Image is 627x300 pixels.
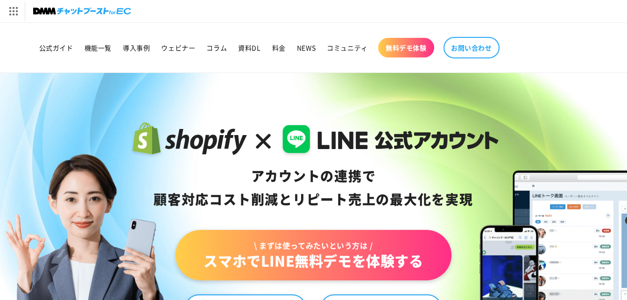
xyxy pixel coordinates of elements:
[451,43,492,52] span: お問い合わせ
[204,240,423,250] span: \ まずは使ってみたいという方は /
[117,38,155,57] a: 導入事例
[238,43,261,52] span: 資料DL
[232,38,266,57] a: 資料DL
[79,38,117,57] a: 機能一覧
[155,38,201,57] a: ウェビナー
[272,43,286,52] span: 料金
[161,43,195,52] span: ウェビナー
[128,164,499,211] div: アカウントの連携で 顧客対応コスト削減と リピート売上の 最大化を実現
[206,43,227,52] span: コラム
[297,43,316,52] span: NEWS
[327,43,368,52] span: コミュニティ
[123,43,150,52] span: 導入事例
[34,38,79,57] a: 公式ガイド
[378,38,434,57] a: 無料デモ体験
[267,38,291,57] a: 料金
[201,38,232,57] a: コラム
[444,37,500,58] a: お問い合わせ
[291,38,321,57] a: NEWS
[33,5,131,18] img: チャットブーストforEC
[39,43,73,52] span: 公式ガイド
[176,230,451,280] a: \ まずは使ってみたいという方は /スマホでLINE無料デモを体験する
[386,43,427,52] span: 無料デモ体験
[321,38,373,57] a: コミュニティ
[1,1,25,21] img: サービス
[85,43,112,52] span: 機能一覧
